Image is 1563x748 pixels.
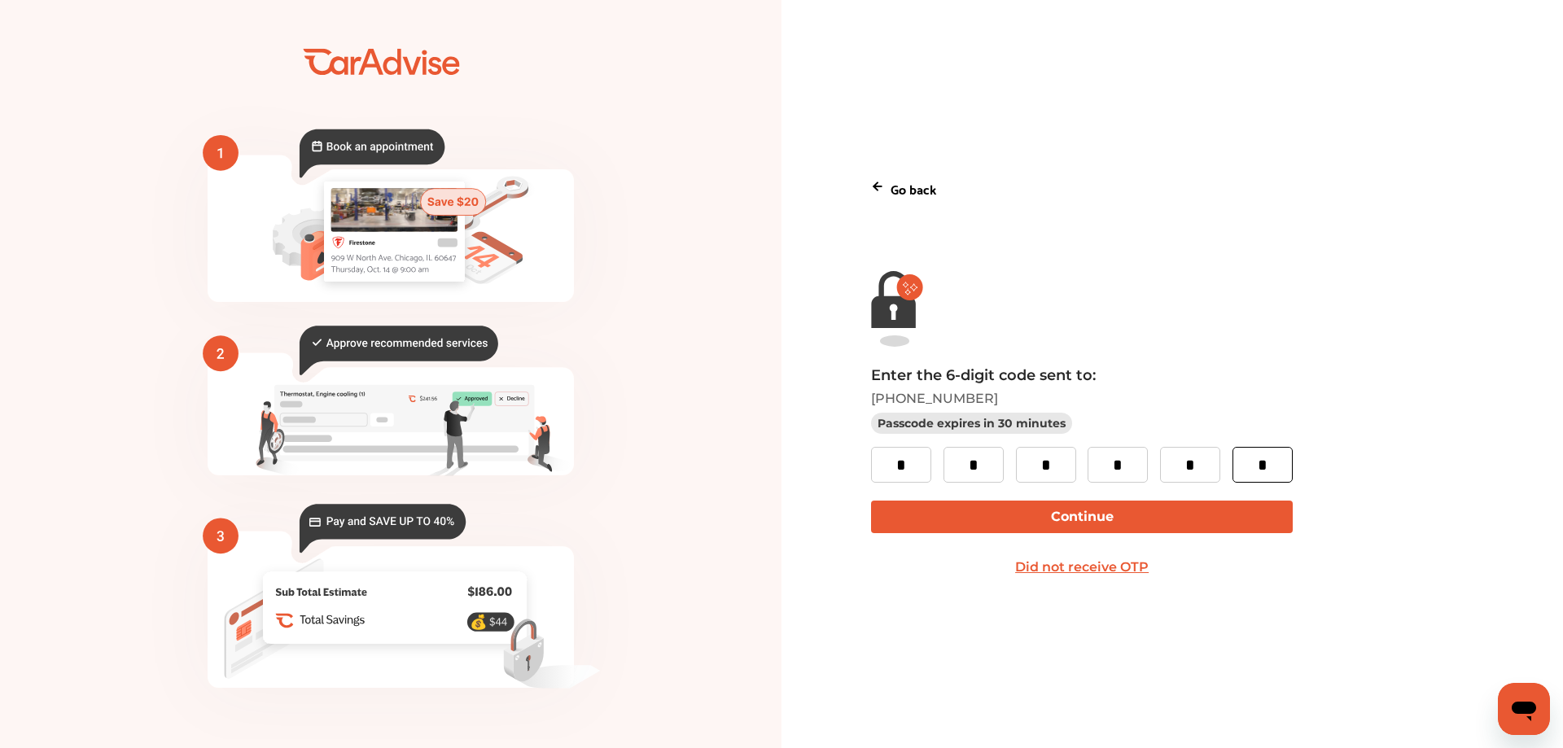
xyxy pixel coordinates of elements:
button: Did not receive OTP [871,551,1292,584]
img: magic-link-lock-error.9d88b03f.svg [871,271,923,347]
p: Enter the 6-digit code sent to: [871,366,1473,384]
p: Go back [891,177,936,199]
p: [PHONE_NUMBER] [871,391,1473,406]
p: Passcode expires in 30 minutes [871,413,1072,434]
button: Continue [871,501,1292,533]
text: 💰 [470,613,488,630]
iframe: Button to launch messaging window [1498,683,1550,735]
